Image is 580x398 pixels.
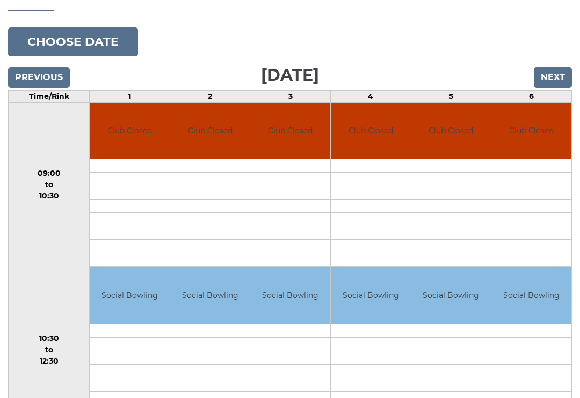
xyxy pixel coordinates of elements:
[90,90,170,102] td: 1
[9,102,90,267] td: 09:00 to 10:30
[90,103,170,159] td: Club Closed
[170,90,250,102] td: 2
[170,103,250,159] td: Club Closed
[411,90,491,102] td: 5
[8,27,138,56] button: Choose date
[491,267,571,324] td: Social Bowling
[90,267,170,324] td: Social Bowling
[250,90,331,102] td: 3
[331,267,411,324] td: Social Bowling
[411,267,491,324] td: Social Bowling
[331,103,411,159] td: Club Closed
[170,267,250,324] td: Social Bowling
[491,103,571,159] td: Club Closed
[491,90,572,102] td: 6
[331,90,411,102] td: 4
[250,267,330,324] td: Social Bowling
[8,67,70,88] input: Previous
[250,103,330,159] td: Club Closed
[9,90,90,102] td: Time/Rink
[411,103,491,159] td: Club Closed
[534,67,572,88] input: Next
